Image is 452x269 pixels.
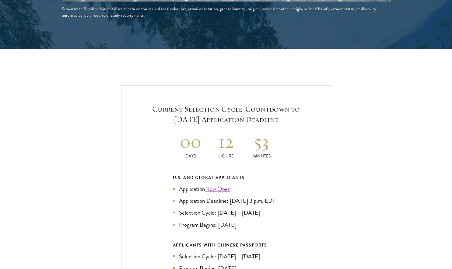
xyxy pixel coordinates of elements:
[205,185,231,193] a: Now Open
[244,153,279,159] p: Minutes
[208,153,244,159] p: Hours
[173,130,208,153] h2: 00
[140,104,313,125] h5: Current Selection Cycle: Countdown to [DATE] Application Deadline
[62,6,391,19] div: Schwarzman Scholars does not discriminate on the basis of race, color, sex, sexual orientation, g...
[173,196,279,205] li: Application Deadline: [DATE] 3 p.m. EDT
[173,174,279,181] div: U.S. and Global Applicants
[173,241,279,249] div: APPLICANTS WITH CHINESE PASSPORTS
[173,208,279,217] li: Selection Cycle: [DATE] – [DATE]
[208,130,244,153] h2: 12
[173,220,279,229] li: Program Begins: [DATE]
[173,252,279,261] li: Selection Cycle: [DATE] – [DATE]
[173,185,279,193] li: Application
[173,153,208,159] p: Days
[244,130,279,153] h2: 53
